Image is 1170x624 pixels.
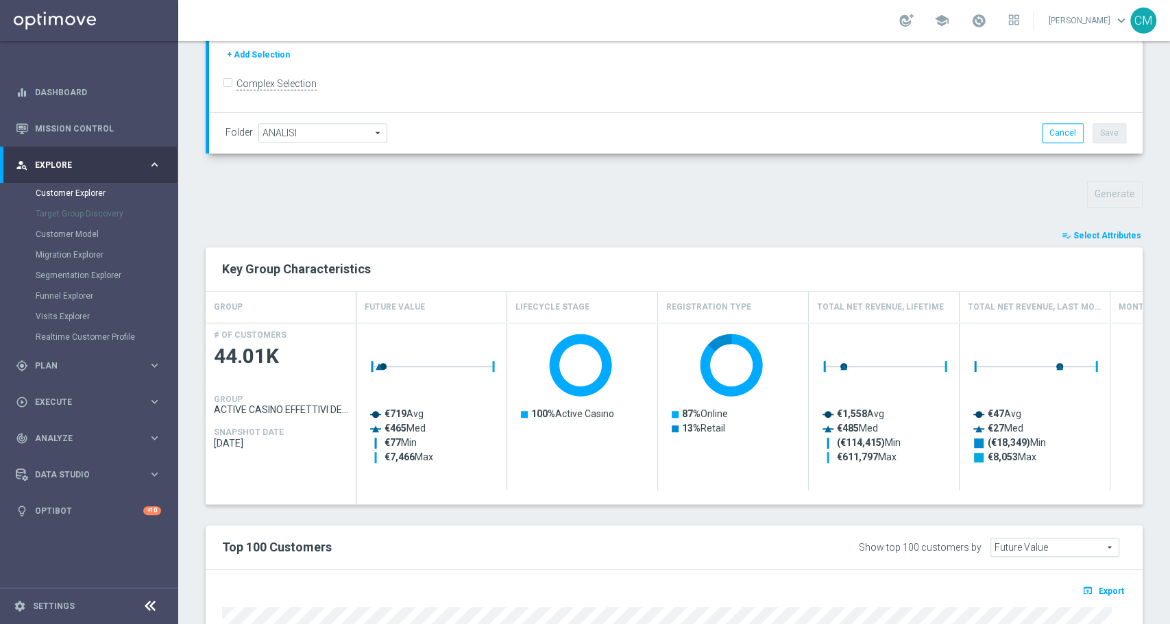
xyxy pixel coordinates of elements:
[988,408,1004,419] tspan: €47
[16,360,148,372] div: Plan
[988,437,1030,449] tspan: (€18,349)
[206,323,356,490] div: Press SPACE to select this row.
[16,432,148,445] div: Analyze
[385,437,401,448] tspan: €77
[16,469,148,481] div: Data Studio
[16,432,28,445] i: track_changes
[15,160,162,171] button: person_search Explore keyboard_arrow_right
[817,295,944,319] h4: Total Net Revenue, Lifetime
[214,404,348,415] span: ACTIVE CASINO EFFETTIVI DEM
[15,506,162,516] button: lightbulb Optibot +10
[36,229,143,240] a: Customer Model
[226,127,253,138] label: Folder
[837,423,859,434] tspan: €485
[16,396,148,408] div: Execute
[1082,585,1097,596] i: open_in_browser
[666,295,751,319] h4: Registration Type
[1060,228,1143,243] button: playlist_add_check Select Attributes
[682,408,728,419] text: Online
[988,451,1036,462] text: Max
[236,77,317,90] label: Complex Selection
[1080,582,1126,599] button: open_in_browser Export
[15,433,162,444] button: track_changes Analyze keyboard_arrow_right
[1093,123,1126,142] button: Save
[15,469,162,480] button: Data Studio keyboard_arrow_right
[531,408,614,419] text: Active Casino
[1130,8,1156,34] div: CM
[148,432,161,445] i: keyboard_arrow_right
[837,437,901,449] text: Min
[15,397,162,408] button: play_circle_outline Execute keyboard_arrow_right
[988,423,1004,434] tspan: €27
[968,295,1101,319] h4: Total Net Revenue, Last Month
[36,203,177,224] div: Target Group Discovery
[35,161,148,169] span: Explore
[1114,13,1129,28] span: keyboard_arrow_down
[837,437,885,449] tspan: (€114,415)
[35,110,161,147] a: Mission Control
[36,249,143,260] a: Migration Explorer
[1073,231,1141,240] span: Select Attributes
[1062,231,1071,240] i: playlist_add_check
[365,295,425,319] h4: Future Value
[36,188,143,199] a: Customer Explorer
[214,427,284,437] h4: SNAPSHOT DATE
[35,434,148,442] span: Analyze
[148,359,161,372] i: keyboard_arrow_right
[36,265,177,286] div: Segmentation Explorer
[226,47,291,62] button: + Add Selection
[15,87,162,98] button: equalizer Dashboard
[14,600,26,612] i: settings
[1099,586,1124,596] span: Export
[859,542,982,553] div: Show top 100 customers by
[222,539,741,556] h2: Top 100 Customers
[385,451,415,462] tspan: €7,466
[531,408,555,419] tspan: 100%
[16,159,148,171] div: Explore
[214,343,348,370] span: 44.01K
[214,295,243,319] h4: GROUP
[16,505,28,517] i: lightbulb
[1042,123,1084,142] button: Cancel
[148,468,161,481] i: keyboard_arrow_right
[35,74,161,110] a: Dashboard
[36,290,143,301] a: Funnel Explorer
[16,159,28,171] i: person_search
[16,360,28,372] i: gps_fixed
[214,438,348,449] span: 2025-08-23
[36,327,177,347] div: Realtime Customer Profile
[16,86,28,99] i: equalizer
[15,123,162,134] button: Mission Control
[837,451,897,462] text: Max
[682,423,700,434] tspan: 13%
[148,395,161,408] i: keyboard_arrow_right
[143,506,161,515] div: +10
[16,74,161,110] div: Dashboard
[16,110,161,147] div: Mission Control
[385,408,406,419] tspan: €719
[35,362,148,370] span: Plan
[988,423,1023,434] text: Med
[15,360,162,371] button: gps_fixed Plan keyboard_arrow_right
[16,396,28,408] i: play_circle_outline
[1047,10,1130,31] a: [PERSON_NAME]keyboard_arrow_down
[35,471,148,479] span: Data Studio
[837,408,867,419] tspan: €1,558
[934,13,949,28] span: school
[988,437,1046,449] text: Min
[837,451,878,462] tspan: €611,797
[36,224,177,245] div: Customer Model
[36,332,143,342] a: Realtime Customer Profile
[214,395,243,404] h4: GROUP
[988,451,1018,462] tspan: €8,053
[837,423,878,434] text: Med
[36,183,177,203] div: Customer Explorer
